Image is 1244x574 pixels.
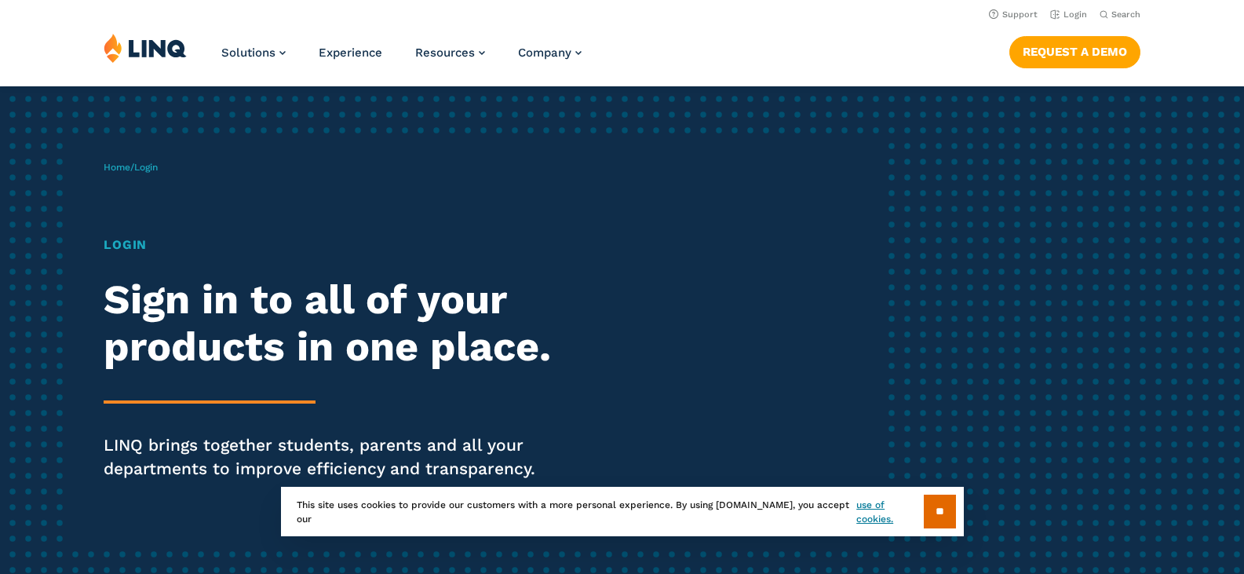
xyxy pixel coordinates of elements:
[319,46,382,60] a: Experience
[415,46,475,60] span: Resources
[104,433,583,481] p: LINQ brings together students, parents and all your departments to improve efficiency and transpa...
[415,46,485,60] a: Resources
[104,162,130,173] a: Home
[1050,9,1087,20] a: Login
[221,46,275,60] span: Solutions
[989,9,1038,20] a: Support
[1100,9,1140,20] button: Open Search Bar
[1009,36,1140,68] a: Request a Demo
[518,46,582,60] a: Company
[104,33,187,63] img: LINQ | K‑12 Software
[104,162,158,173] span: /
[1111,9,1140,20] span: Search
[221,33,582,85] nav: Primary Navigation
[134,162,158,173] span: Login
[281,487,964,536] div: This site uses cookies to provide our customers with a more personal experience. By using [DOMAIN...
[104,236,583,254] h1: Login
[104,276,583,371] h2: Sign in to all of your products in one place.
[856,498,923,526] a: use of cookies.
[1009,33,1140,68] nav: Button Navigation
[221,46,286,60] a: Solutions
[518,46,571,60] span: Company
